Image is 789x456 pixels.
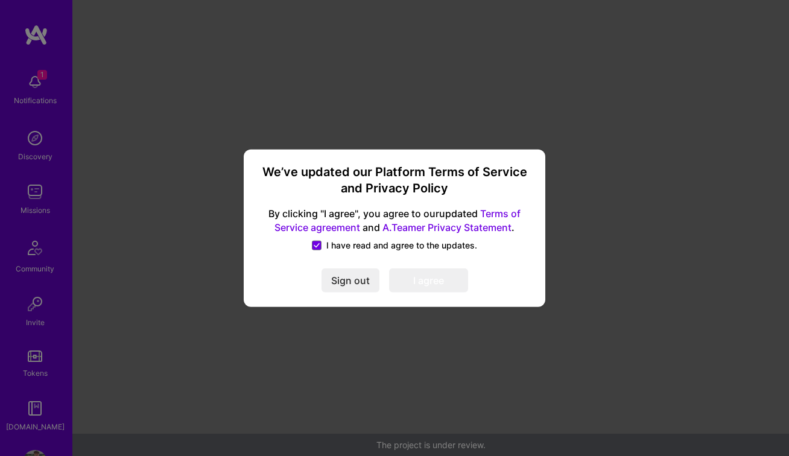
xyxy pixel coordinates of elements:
[389,268,468,292] button: I agree
[258,164,531,197] h3: We’ve updated our Platform Terms of Service and Privacy Policy
[258,207,531,235] span: By clicking "I agree", you agree to our updated and .
[322,268,379,292] button: Sign out
[274,207,521,233] a: Terms of Service agreement
[382,221,512,233] a: A.Teamer Privacy Statement
[326,239,477,251] span: I have read and agree to the updates.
